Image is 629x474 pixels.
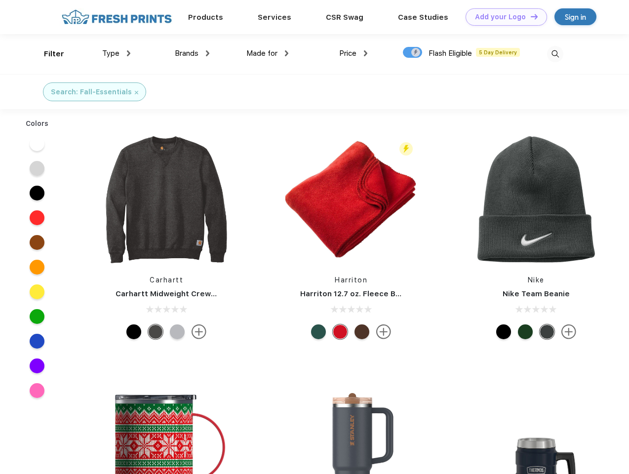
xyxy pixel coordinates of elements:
img: flash_active_toggle.svg [399,142,413,156]
div: Heather Grey [170,324,185,339]
div: Gorge Green [518,324,533,339]
span: Brands [175,49,198,58]
div: Black [496,324,511,339]
div: Black [126,324,141,339]
img: more.svg [561,324,576,339]
img: fo%20logo%202.webp [59,8,175,26]
a: Products [188,13,223,22]
a: Carhartt [150,276,183,284]
div: Sign in [565,11,586,23]
a: Nike Team Beanie [503,289,570,298]
img: more.svg [376,324,391,339]
span: Flash Eligible [429,49,472,58]
div: Filter [44,48,64,60]
span: Made for [246,49,277,58]
img: func=resize&h=266 [471,134,602,265]
img: more.svg [192,324,206,339]
span: Type [102,49,119,58]
img: filter_cancel.svg [135,91,138,94]
a: Sign in [554,8,596,25]
div: Search: Fall-Essentials [51,87,132,97]
img: dropdown.png [206,50,209,56]
img: dropdown.png [285,50,288,56]
img: DT [531,14,538,19]
a: Carhartt Midweight Crewneck Sweatshirt [116,289,273,298]
div: Hunter [311,324,326,339]
div: Red [333,324,348,339]
div: Add your Logo [475,13,526,21]
div: Cocoa [354,324,369,339]
img: dropdown.png [127,50,130,56]
img: desktop_search.svg [547,46,563,62]
a: Harriton [335,276,367,284]
span: Price [339,49,356,58]
div: Carbon Heather [148,324,163,339]
a: Nike [528,276,545,284]
span: 5 Day Delivery [476,48,520,57]
img: dropdown.png [364,50,367,56]
div: Colors [18,118,56,129]
img: func=resize&h=266 [285,134,417,265]
a: Harriton 12.7 oz. Fleece Blanket [300,289,419,298]
img: func=resize&h=266 [101,134,232,265]
div: Anthracite [540,324,554,339]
